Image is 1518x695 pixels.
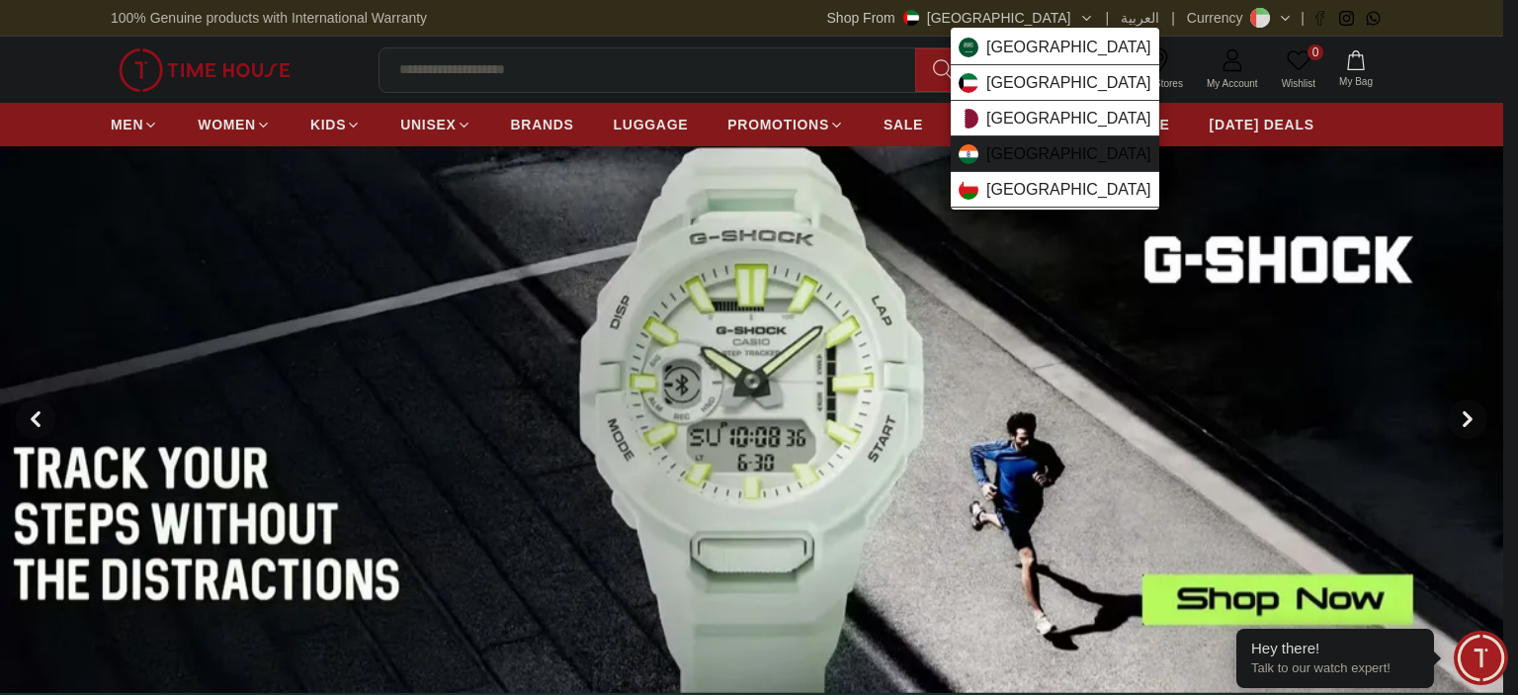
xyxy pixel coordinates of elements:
span: [GEOGRAPHIC_DATA] [986,178,1151,202]
div: Chat Widget [1454,631,1508,685]
img: India [959,144,978,164]
span: [GEOGRAPHIC_DATA] [986,36,1151,59]
img: Saudi Arabia [959,38,978,57]
img: Qatar [959,109,978,129]
span: [GEOGRAPHIC_DATA] [986,107,1151,130]
p: Talk to our watch expert! [1251,660,1419,677]
div: Hey there! [1251,639,1419,658]
img: Kuwait [959,73,978,93]
img: Oman [959,180,978,200]
span: [GEOGRAPHIC_DATA] [986,142,1151,166]
span: [GEOGRAPHIC_DATA] [986,71,1151,95]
